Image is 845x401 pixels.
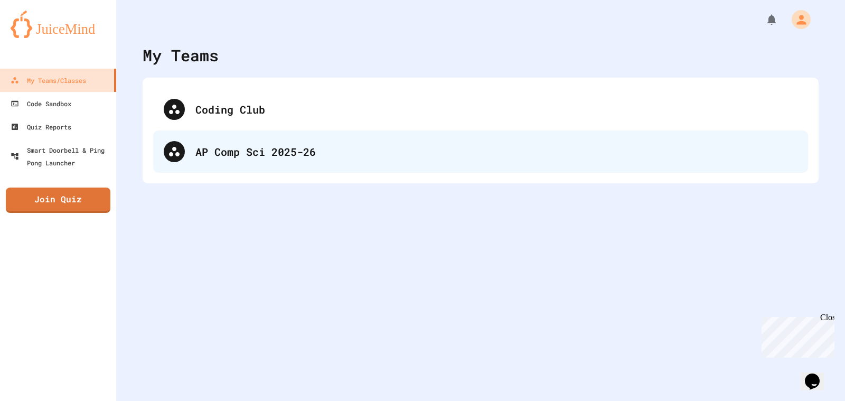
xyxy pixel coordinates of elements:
div: Chat with us now!Close [4,4,73,67]
div: Quiz Reports [11,120,71,133]
div: Coding Club [195,101,797,117]
div: AP Comp Sci 2025-26 [195,144,797,160]
iframe: chat widget [801,359,834,390]
div: My Teams [143,43,219,67]
div: My Teams/Classes [11,74,86,87]
a: Join Quiz [6,188,110,213]
div: AP Comp Sci 2025-26 [153,130,808,173]
div: My Account [781,7,813,32]
iframe: chat widget [757,313,834,358]
div: Coding Club [153,88,808,130]
div: Code Sandbox [11,97,71,110]
div: My Notifications [746,11,781,29]
img: logo-orange.svg [11,11,106,38]
div: Smart Doorbell & Ping Pong Launcher [11,144,112,169]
